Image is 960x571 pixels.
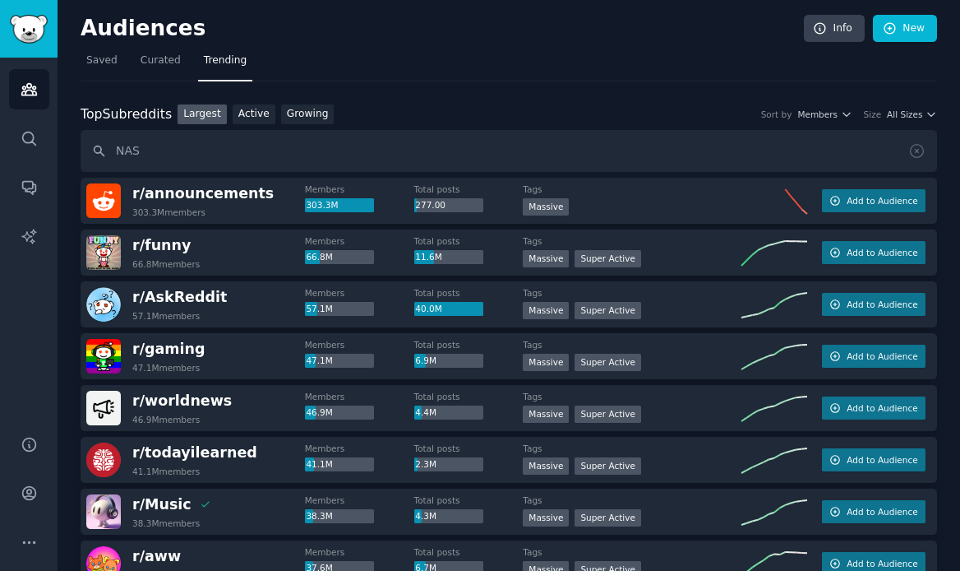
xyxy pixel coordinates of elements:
[414,494,524,506] dt: Total posts
[523,443,741,454] dt: Tags
[132,392,232,409] span: r/ worldnews
[414,198,483,213] div: 277.00
[523,494,741,506] dt: Tags
[822,448,925,471] button: Add to Audience
[414,250,483,265] div: 11.6M
[414,302,483,317] div: 40.0M
[822,189,925,212] button: Add to Audience
[575,509,641,527] div: Super Active
[132,362,200,374] div: 47.1M members
[132,444,257,461] span: r/ todayilearned
[305,354,374,369] div: 47.1M
[575,354,641,371] div: Super Active
[414,183,524,195] dt: Total posts
[233,104,275,125] a: Active
[414,443,524,454] dt: Total posts
[523,406,569,423] div: Massive
[414,339,524,350] dt: Total posts
[575,406,641,423] div: Super Active
[135,48,187,81] a: Curated
[132,310,200,322] div: 57.1M members
[305,391,414,402] dt: Members
[575,457,641,475] div: Super Active
[305,546,414,558] dt: Members
[132,518,200,529] div: 38.3M members
[864,109,882,120] div: Size
[797,109,838,120] span: Members
[761,109,792,120] div: Sort by
[822,293,925,316] button: Add to Audience
[414,287,524,299] dt: Total posts
[523,235,741,247] dt: Tags
[81,48,123,81] a: Saved
[822,345,925,368] button: Add to Audience
[305,287,414,299] dt: Members
[804,15,865,43] a: Info
[523,287,741,299] dt: Tags
[198,48,252,81] a: Trending
[847,558,917,569] span: Add to Audience
[887,109,937,120] button: All Sizes
[822,241,925,264] button: Add to Audience
[523,198,569,216] div: Massive
[86,287,121,322] img: AskReddit
[523,509,569,527] div: Massive
[523,302,569,319] div: Massive
[81,130,937,172] input: Search name, description, topic
[414,391,524,402] dt: Total posts
[204,53,247,68] span: Trending
[523,183,741,195] dt: Tags
[523,339,741,350] dt: Tags
[847,506,917,518] span: Add to Audience
[10,15,48,44] img: GummySearch logo
[523,457,569,475] div: Massive
[414,406,483,420] div: 4.4M
[132,258,200,270] div: 66.8M members
[887,109,922,120] span: All Sizes
[281,104,335,125] a: Growing
[86,443,121,477] img: todayilearned
[575,302,641,319] div: Super Active
[81,16,804,42] h2: Audiences
[305,183,414,195] dt: Members
[178,104,227,125] a: Largest
[81,104,172,125] div: Top Subreddits
[132,289,227,305] span: r/ AskReddit
[132,496,192,513] span: r/ Music
[86,183,121,218] img: announcements
[523,391,741,402] dt: Tags
[132,466,200,477] div: 41.1M members
[414,546,524,558] dt: Total posts
[86,391,121,425] img: worldnews
[305,443,414,454] dt: Members
[305,339,414,350] dt: Members
[305,302,374,317] div: 57.1M
[414,457,483,472] div: 2.3M
[132,341,205,357] span: r/ gaming
[132,414,200,425] div: 46.9M members
[305,250,374,265] div: 66.8M
[414,509,483,524] div: 4.3M
[847,350,917,362] span: Add to Audience
[822,500,925,523] button: Add to Audience
[132,207,205,218] div: 303.3M members
[414,235,524,247] dt: Total posts
[414,354,483,369] div: 6.9M
[847,402,917,414] span: Add to Audience
[575,250,641,267] div: Super Active
[847,299,917,310] span: Add to Audience
[847,454,917,466] span: Add to Audience
[847,195,917,207] span: Add to Audience
[305,494,414,506] dt: Members
[305,509,374,524] div: 38.3M
[141,53,181,68] span: Curated
[305,406,374,420] div: 46.9M
[86,494,121,529] img: Music
[797,109,852,120] button: Members
[847,247,917,258] span: Add to Audience
[132,548,181,564] span: r/ aww
[132,185,274,202] span: r/ announcements
[305,457,374,472] div: 41.1M
[86,235,121,270] img: funny
[822,397,925,420] button: Add to Audience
